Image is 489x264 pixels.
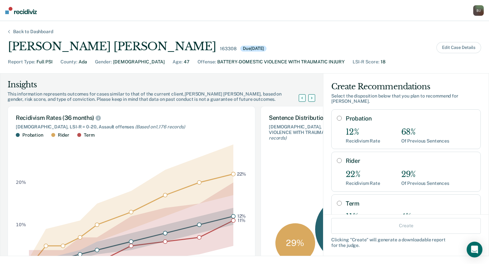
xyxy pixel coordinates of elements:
[16,180,26,185] text: 20%
[346,138,380,144] div: Recidivism Rate
[346,200,475,207] label: Term
[5,7,37,14] img: Recidiviz
[58,132,69,138] div: Rider
[220,46,236,52] div: 163308
[467,242,482,257] div: Open Intercom Messenger
[401,181,449,186] div: Of Previous Sentences
[346,157,475,165] label: Rider
[84,132,94,138] div: Term
[353,58,379,65] div: LSI-R Score :
[113,58,165,65] div: [DEMOGRAPHIC_DATA]
[346,181,380,186] div: Recidivism Rate
[346,127,380,137] div: 12%
[269,114,411,121] div: Sentence Distribution
[237,213,246,219] text: 12%
[346,170,380,179] div: 22%
[436,42,481,53] button: Edit Case Details
[16,222,26,227] text: 10%
[238,218,246,223] text: 11%
[237,171,246,223] g: text
[331,237,481,248] div: Clicking " Create " will generate a downloadable report for the judge.
[381,58,385,65] div: 18
[315,196,382,263] div: 68 %
[346,115,475,122] label: Probation
[198,58,216,65] div: Offense :
[22,132,43,138] div: Probation
[95,58,112,65] div: Gender :
[135,124,185,129] span: (Based on 1,176 records )
[184,58,190,65] div: 47
[473,5,484,16] button: BJ
[240,46,267,52] div: Due [DATE]
[331,218,481,233] button: Create
[217,58,345,65] div: BATTERY-DOMESTIC VIOLENCE WITH TRAUMATIC INJURY
[8,91,307,102] div: This information represents outcomes for cases similar to that of the current client, [PERSON_NAM...
[401,170,449,179] div: 29%
[269,124,411,141] div: [DEMOGRAPHIC_DATA], LSI-R = 0-20, BATTERY-DOMESTIC VIOLENCE WITH TRAUMATIC INJURY offenses
[8,79,307,90] div: Insights
[275,223,315,263] div: 29 %
[331,93,481,104] div: Select the disposition below that you plan to recommend for [PERSON_NAME] .
[401,127,449,137] div: 68%
[60,58,77,65] div: County :
[269,130,395,141] span: (Based on 28 records )
[401,138,449,144] div: Of Previous Sentences
[331,81,481,92] div: Create Recommendations
[8,58,35,65] div: Report Type :
[401,212,449,222] div: 4%
[36,58,53,65] div: Full PSI
[8,40,216,53] div: [PERSON_NAME] [PERSON_NAME]
[79,58,87,65] div: Ada
[173,58,182,65] div: Age :
[473,5,484,16] div: B J
[16,114,247,121] div: Recidivism Rates (36 months)
[237,171,246,176] text: 22%
[16,124,247,130] div: [DEMOGRAPHIC_DATA], LSI-R = 0-20, Assault offenses
[346,212,380,222] div: 11%
[5,29,61,34] div: Back to Dashboard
